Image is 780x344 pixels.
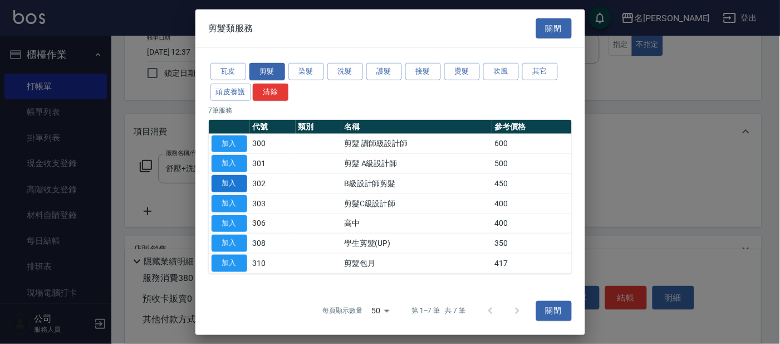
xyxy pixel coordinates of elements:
td: 剪髮 講師級設計師 [341,134,492,154]
p: 第 1–7 筆 共 7 筆 [411,306,465,316]
button: 加入 [212,215,247,232]
td: 600 [492,134,572,154]
button: 關閉 [536,301,572,321]
td: 500 [492,154,572,174]
td: 剪髮包月 [341,253,492,273]
button: 吹風 [483,63,519,80]
td: 400 [492,193,572,214]
td: 310 [250,253,296,273]
th: 類別 [296,119,341,134]
button: 加入 [212,175,247,192]
td: 302 [250,173,296,193]
td: 學生剪髮(UP) [341,234,492,254]
td: 剪髮C級設計師 [341,193,492,214]
button: 加入 [212,235,247,252]
span: 剪髮類服務 [209,23,253,34]
button: 頭皮養護 [210,84,252,101]
th: 代號 [250,119,296,134]
button: 其它 [522,63,558,80]
td: 高中 [341,214,492,234]
button: 瓦皮 [210,63,246,80]
div: 50 [367,296,394,326]
button: 染髮 [288,63,324,80]
button: 加入 [212,255,247,272]
td: 剪髮 A級設計師 [341,154,492,174]
td: 301 [250,154,296,174]
td: 450 [492,173,572,193]
button: 燙髮 [444,63,480,80]
p: 7 筆服務 [209,105,572,115]
td: B級設計師剪髮 [341,173,492,193]
button: 加入 [212,155,247,172]
button: 關閉 [536,18,572,38]
button: 加入 [212,135,247,152]
td: 308 [250,234,296,254]
th: 參考價格 [492,119,572,134]
button: 加入 [212,195,247,212]
button: 洗髮 [327,63,363,80]
td: 300 [250,134,296,154]
button: 清除 [253,84,288,101]
button: 剪髮 [249,63,285,80]
td: 306 [250,214,296,234]
p: 每頁顯示數量 [322,306,362,316]
td: 303 [250,193,296,214]
td: 350 [492,234,572,254]
th: 名稱 [341,119,492,134]
button: 護髮 [366,63,402,80]
button: 接髮 [405,63,441,80]
td: 417 [492,253,572,273]
td: 400 [492,214,572,234]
